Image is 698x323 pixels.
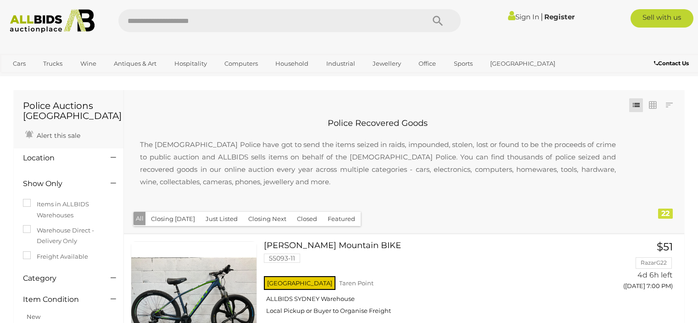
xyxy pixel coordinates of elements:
[23,101,114,121] h1: Police Auctions [GEOGRAPHIC_DATA]
[291,212,323,226] button: Closed
[218,56,264,71] a: Computers
[131,129,625,197] p: The [DEMOGRAPHIC_DATA] Police have got to send the items seized in raids, impounded, stolen, lost...
[598,241,676,295] a: $51 RazarG22 4d 6h left ([DATE] 7:00 PM)
[484,56,561,71] a: [GEOGRAPHIC_DATA]
[541,11,543,22] span: |
[134,212,146,225] button: All
[7,56,32,71] a: Cars
[413,56,442,71] a: Office
[23,274,97,283] h4: Category
[200,212,243,226] button: Just Listed
[23,295,97,304] h4: Item Condition
[508,12,539,21] a: Sign In
[74,56,102,71] a: Wine
[544,12,575,21] a: Register
[657,240,673,253] span: $51
[27,313,40,320] a: New
[23,251,88,262] label: Freight Available
[320,56,361,71] a: Industrial
[23,128,83,142] a: Alert this sale
[271,241,584,322] a: [PERSON_NAME] Mountain BIKE 55093-11 [GEOGRAPHIC_DATA] Taren Point ALLBIDS SYDNEY Warehouse Local...
[5,9,100,33] img: Allbids.com.au
[108,56,162,71] a: Antiques & Art
[145,212,201,226] button: Closing [DATE]
[23,225,114,247] label: Warehouse Direct - Delivery Only
[269,56,314,71] a: Household
[37,56,68,71] a: Trucks
[448,56,479,71] a: Sports
[658,209,673,219] div: 22
[168,56,213,71] a: Hospitality
[131,119,625,128] h2: Police Recovered Goods
[322,212,361,226] button: Featured
[23,154,97,162] h4: Location
[23,180,97,188] h4: Show Only
[243,212,292,226] button: Closing Next
[367,56,407,71] a: Jewellery
[34,131,80,140] span: Alert this sale
[654,58,691,68] a: Contact Us
[415,9,461,32] button: Search
[654,60,689,67] b: Contact Us
[23,199,114,221] label: Items in ALLBIDS Warehouses
[631,9,693,28] a: Sell with us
